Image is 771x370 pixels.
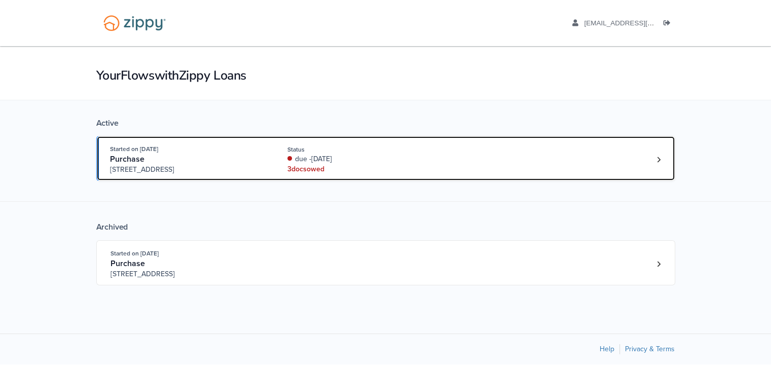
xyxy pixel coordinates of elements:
span: Started on [DATE] [110,145,158,153]
div: due -[DATE] [287,154,423,164]
img: Logo [97,10,172,36]
span: Started on [DATE] [111,250,159,257]
div: Archived [96,222,675,232]
span: [STREET_ADDRESS] [111,269,265,279]
span: Purchase [111,258,145,269]
h1: Your Flows with Zippy Loans [96,67,675,84]
a: Log out [664,19,675,29]
span: justinwhoma@gmail.com [584,19,700,27]
a: Help [600,345,614,353]
a: Open loan 4187358 [96,240,675,285]
div: 3 doc s owed [287,164,423,174]
div: Status [287,145,423,154]
a: Privacy & Terms [625,345,675,353]
span: Purchase [110,154,144,164]
a: Loan number 4216302 [651,152,667,167]
a: Open loan 4216302 [96,136,675,181]
span: [STREET_ADDRESS] [110,165,265,175]
a: edit profile [572,19,701,29]
div: Active [96,118,675,128]
a: Loan number 4187358 [651,256,667,272]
